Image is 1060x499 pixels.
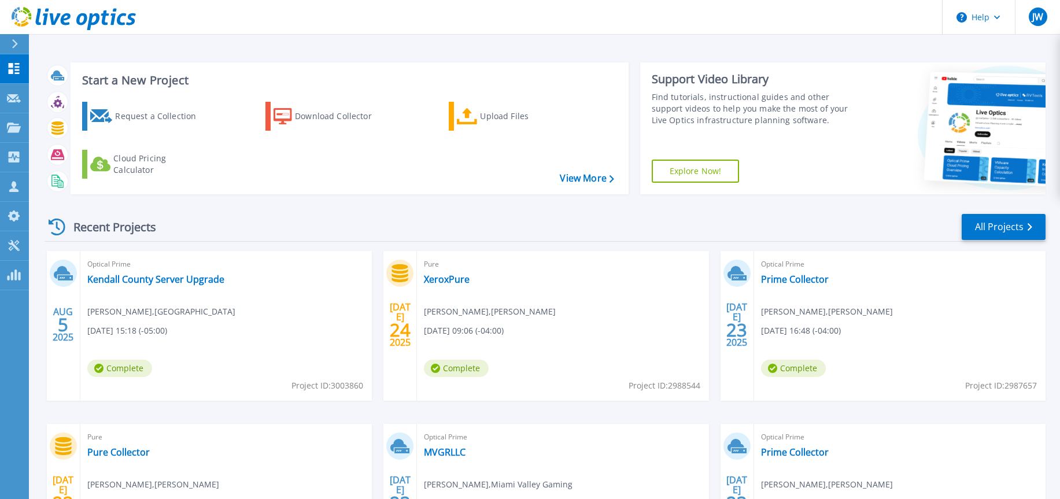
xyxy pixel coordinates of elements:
span: Optical Prime [761,431,1039,443]
span: Complete [424,360,489,377]
div: Upload Files [480,105,573,128]
a: All Projects [962,214,1046,240]
span: Optical Prime [761,258,1039,271]
h3: Start a New Project [82,74,614,87]
div: Cloud Pricing Calculator [113,153,206,176]
div: [DATE] 2025 [389,304,411,346]
div: AUG 2025 [52,304,74,346]
a: Kendall County Server Upgrade [87,273,224,285]
span: [PERSON_NAME] , [PERSON_NAME] [761,305,893,318]
a: Download Collector [265,102,394,131]
span: Complete [87,360,152,377]
a: Prime Collector [761,273,829,285]
span: Pure [87,431,365,443]
a: Prime Collector [761,446,829,458]
span: Project ID: 2988544 [629,379,700,392]
a: XeroxPure [424,273,470,285]
span: JW [1032,12,1043,21]
span: Pure [424,258,701,271]
span: Complete [761,360,826,377]
span: 24 [390,325,411,335]
span: [DATE] 09:06 (-04:00) [424,324,504,337]
span: Project ID: 3003860 [291,379,363,392]
a: MVGRLLC [424,446,466,458]
span: 5 [58,320,68,330]
span: Optical Prime [87,258,365,271]
a: Request a Collection [82,102,211,131]
span: [PERSON_NAME] , [PERSON_NAME] [87,478,219,491]
span: [PERSON_NAME] , [PERSON_NAME] [761,478,893,491]
a: Upload Files [449,102,578,131]
span: 23 [726,325,747,335]
span: Project ID: 2987657 [965,379,1037,392]
div: Find tutorials, instructional guides and other support videos to help you make the most of your L... [652,91,858,126]
div: Recent Projects [45,213,172,241]
span: [PERSON_NAME] , Miami Valley Gaming [424,478,573,491]
span: [DATE] 16:48 (-04:00) [761,324,841,337]
div: Request a Collection [115,105,208,128]
div: Download Collector [295,105,387,128]
a: Pure Collector [87,446,150,458]
a: Cloud Pricing Calculator [82,150,211,179]
a: Explore Now! [652,160,740,183]
div: Support Video Library [652,72,858,87]
span: [PERSON_NAME] , [GEOGRAPHIC_DATA] [87,305,235,318]
span: [DATE] 15:18 (-05:00) [87,324,167,337]
a: View More [560,173,614,184]
span: [PERSON_NAME] , [PERSON_NAME] [424,305,556,318]
div: [DATE] 2025 [726,304,748,346]
span: Optical Prime [424,431,701,443]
